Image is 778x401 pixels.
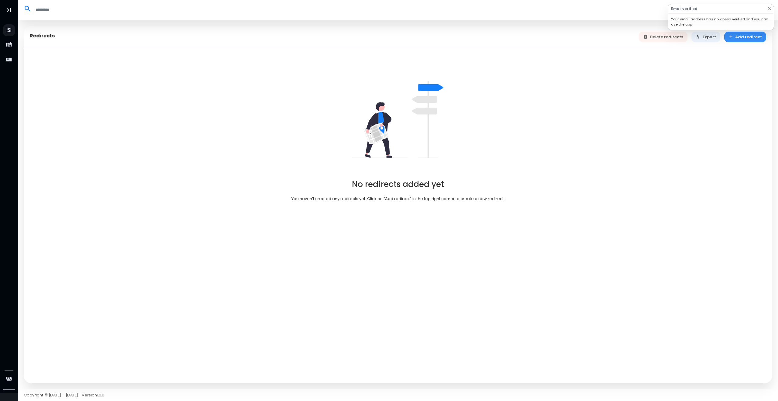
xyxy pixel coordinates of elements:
[3,4,15,16] button: Toggle Aside
[668,14,774,30] div: Your email address has now been verified and you can use the app
[767,6,772,12] button: Close
[352,74,443,165] img: undraw_right_direction_tge8-82dba1b9.svg
[30,33,55,39] h5: Redirects
[671,6,697,12] strong: Email verified
[724,32,766,42] button: Add redirect
[352,180,444,189] h2: No redirects added yet
[24,392,104,398] span: Copyright © [DATE] - [DATE] | Version 1.0.0
[291,196,504,202] p: You haven't created any redirects yet. Click on "Add redirect" in the top right corner to create ...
